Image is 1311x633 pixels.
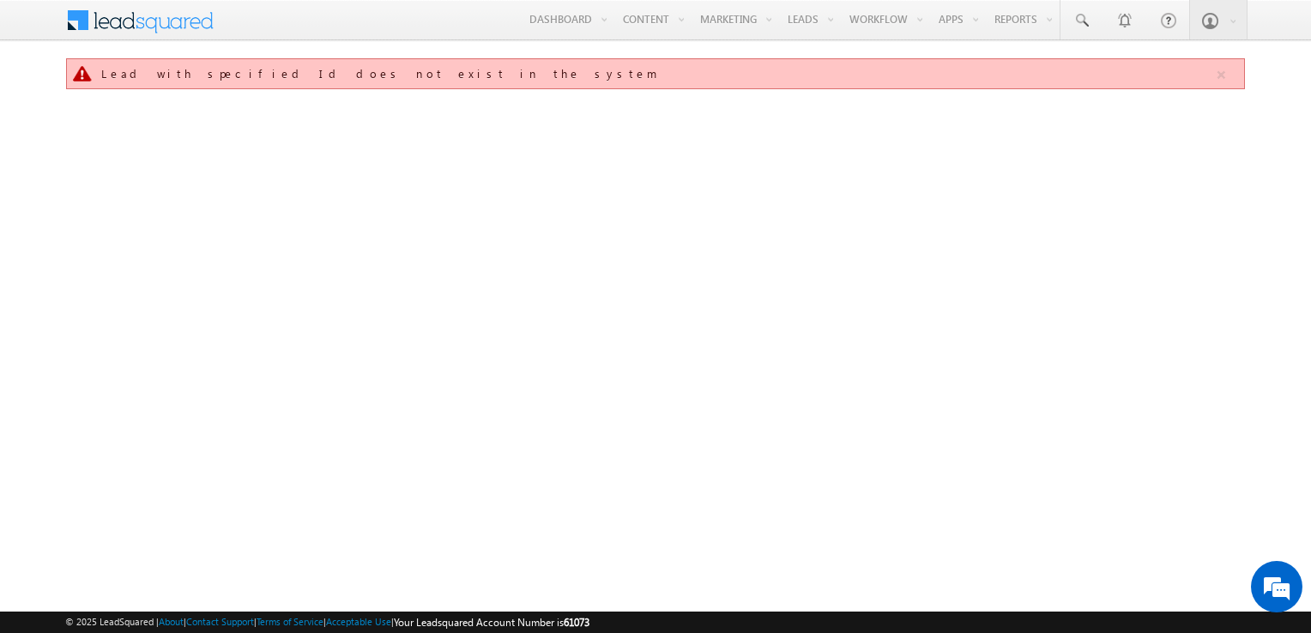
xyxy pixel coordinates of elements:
div: Lead with specified Id does not exist in the system [101,66,1213,81]
a: Terms of Service [257,616,323,627]
span: © 2025 LeadSquared | | | | | [65,614,589,630]
a: Contact Support [186,616,254,627]
span: 61073 [564,616,589,629]
span: Your Leadsquared Account Number is [394,616,589,629]
a: About [159,616,184,627]
a: Acceptable Use [326,616,391,627]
